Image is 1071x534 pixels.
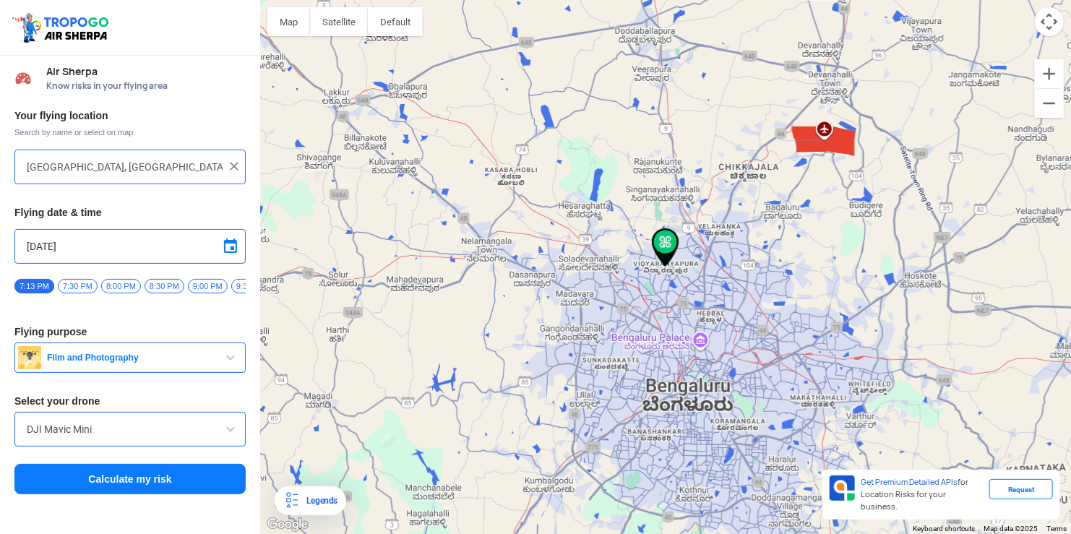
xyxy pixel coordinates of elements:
div: Request [989,479,1053,499]
span: 9:00 PM [188,279,228,293]
div: Legends [301,492,337,509]
span: 9:30 PM [231,279,271,293]
a: Open this area in Google Maps (opens a new window) [264,515,311,534]
img: Premium APIs [830,475,855,501]
input: Search your flying location [27,158,223,176]
h3: Flying purpose [14,327,246,337]
img: film.png [18,346,41,369]
button: Zoom out [1035,89,1064,118]
button: Show street map [267,7,310,36]
img: Legends [283,492,301,509]
span: Get Premium Detailed APIs [861,477,958,487]
span: 7:30 PM [58,279,98,293]
div: for Location Risks for your business. [855,475,989,514]
span: Film and Photography [41,352,222,363]
span: Air Sherpa [46,66,246,77]
img: ic_tgdronemaps.svg [11,11,113,44]
button: Film and Photography [14,343,246,373]
img: ic_close.png [227,159,241,173]
span: 7:13 PM [14,279,54,293]
button: Map camera controls [1035,7,1064,36]
span: Know risks in your flying area [46,80,246,92]
button: Zoom in [1035,59,1064,88]
span: 8:00 PM [101,279,141,293]
span: Map data ©2025 [984,525,1038,533]
span: Search by name or select on map [14,126,246,138]
input: Search by name or Brand [27,421,233,438]
img: Risk Scores [14,69,32,87]
h3: Your flying location [14,111,246,121]
span: 8:30 PM [145,279,184,293]
h3: Select your drone [14,396,246,406]
a: Terms [1046,525,1067,533]
h3: Flying date & time [14,207,246,218]
button: Show satellite imagery [310,7,368,36]
button: Calculate my risk [14,464,246,494]
input: Select Date [27,238,233,255]
button: Keyboard shortcuts [913,524,975,534]
img: Google [264,515,311,534]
